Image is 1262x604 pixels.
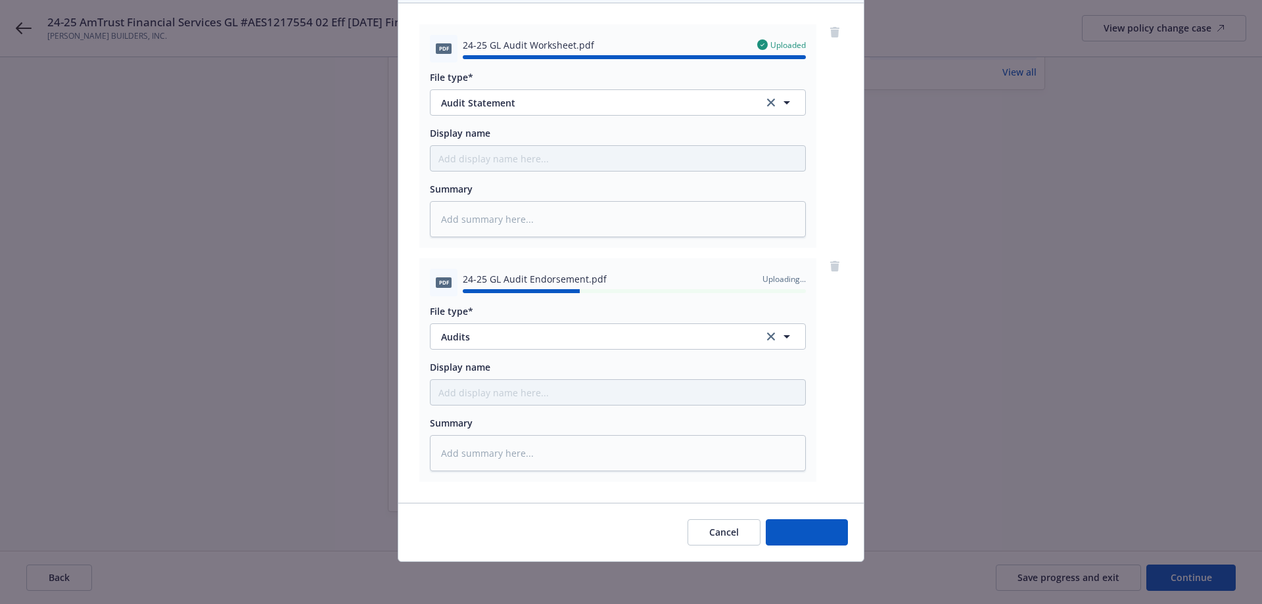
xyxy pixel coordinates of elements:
span: Summary [430,183,473,195]
span: 24-25 GL Audit Endorsement.pdf [463,272,607,286]
span: Add files [787,526,826,538]
span: Cancel [709,526,739,538]
button: Cancel [688,519,760,546]
button: Audit Statementclear selection [430,89,806,116]
a: remove [827,258,843,274]
a: remove [827,24,843,40]
span: 24-25 GL Audit Worksheet.pdf [463,38,594,52]
input: Add display name here... [431,380,805,405]
input: Add display name here... [431,146,805,171]
span: Uploaded [770,39,806,51]
button: Add files [766,519,848,546]
button: Auditsclear selection [430,323,806,350]
span: pdf [436,43,452,53]
span: Display name [430,127,490,139]
a: clear selection [763,95,779,110]
span: pdf [436,277,452,287]
span: Display name [430,361,490,373]
span: Audits [441,330,745,344]
span: File type* [430,71,473,83]
span: File type* [430,305,473,317]
span: Audit Statement [441,96,745,110]
a: clear selection [763,329,779,344]
span: Uploading... [762,273,806,285]
span: Summary [430,417,473,429]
